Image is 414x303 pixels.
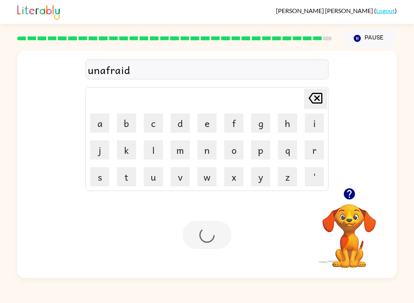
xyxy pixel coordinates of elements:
[278,140,297,160] button: q
[197,114,217,133] button: e
[117,114,136,133] button: b
[276,7,397,14] div: ( )
[90,114,109,133] button: a
[90,167,109,186] button: s
[311,192,388,269] video: Your browser must support playing .mp4 files to use Literably. Please try using another browser.
[144,140,163,160] button: l
[197,167,217,186] button: w
[251,167,270,186] button: y
[144,167,163,186] button: u
[278,167,297,186] button: z
[171,140,190,160] button: m
[117,140,136,160] button: k
[197,140,217,160] button: n
[224,167,243,186] button: x
[276,7,374,14] span: [PERSON_NAME] [PERSON_NAME]
[88,62,326,78] div: unafraid
[224,140,243,160] button: o
[251,114,270,133] button: g
[144,114,163,133] button: c
[305,140,324,160] button: r
[305,167,324,186] button: '
[278,114,297,133] button: h
[251,140,270,160] button: p
[171,167,190,186] button: v
[117,167,136,186] button: t
[376,7,395,14] a: Logout
[305,114,324,133] button: i
[341,30,397,47] button: Pause
[224,114,243,133] button: f
[171,114,190,133] button: d
[90,140,109,160] button: j
[17,3,60,20] img: Literably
